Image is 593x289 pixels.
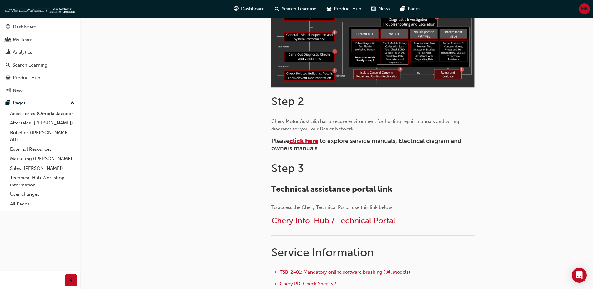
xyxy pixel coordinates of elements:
span: Step 3 [271,161,304,175]
a: Aftersales ([PERSON_NAME]) [8,118,77,128]
a: TSB-2401: Mandatory online software brushing ( All Models) [280,269,410,275]
a: Marketing ([PERSON_NAME]) [8,154,77,164]
span: News [379,5,390,13]
span: prev-icon [69,276,73,284]
a: Technical Hub Workshop information [8,173,77,190]
button: MB [579,3,590,14]
span: Chery Motor Australia has a secure environment for hosting repair manuals and wiring diagrams for... [271,119,460,132]
span: MB [581,5,588,13]
div: Pages [13,99,26,107]
span: Pages [408,5,420,13]
a: Chery PDI Check Sheet v2 [280,281,336,286]
a: Chery Info-Hub / Technical Portal [271,216,395,226]
span: news-icon [6,88,10,94]
a: Dashboard [3,21,77,33]
span: car-icon [327,5,331,13]
div: Product Hub [13,74,40,81]
div: Open Intercom Messenger [572,268,587,283]
div: Analytics [13,49,32,56]
a: News [3,85,77,96]
span: Search Learning [282,5,317,13]
span: search-icon [275,5,279,13]
a: Product Hub [3,72,77,84]
span: news-icon [371,5,376,13]
a: pages-iconPages [395,3,425,15]
a: click here [289,137,318,144]
span: Dashboard [241,5,265,13]
a: guage-iconDashboard [229,3,270,15]
a: news-iconNews [366,3,395,15]
span: pages-icon [6,100,10,106]
div: News [13,87,25,94]
a: User changes [8,190,77,199]
a: Bulletins ([PERSON_NAME] - AU) [8,128,77,144]
div: Dashboard [13,23,37,31]
div: My Team [13,36,33,43]
div: Search Learning [13,62,48,69]
span: Please [271,137,289,144]
a: Search Learning [3,59,77,71]
span: people-icon [6,37,10,43]
a: All Pages [8,199,77,209]
span: Technical assistance portal link [271,184,392,194]
span: search-icon [6,63,10,68]
a: car-iconProduct Hub [322,3,366,15]
span: guage-icon [234,5,239,13]
img: oneconnect [3,3,75,15]
span: Step 2 [271,94,304,108]
button: DashboardMy TeamAnalyticsSearch LearningProduct HubNews [3,20,77,97]
span: to explore service manuals, Electrical diagram and owners manuals. [271,137,463,152]
span: car-icon [6,75,10,81]
button: Pages [3,97,77,109]
a: Analytics [3,47,77,58]
span: Service Information [271,246,374,259]
span: Product Hub [334,5,361,13]
a: External Resources [8,144,77,154]
a: search-iconSearch Learning [270,3,322,15]
a: My Team [3,34,77,46]
span: To access the Chery Technical Portal use this link below [271,205,392,210]
span: guage-icon [6,24,10,30]
span: up-icon [70,99,75,107]
span: chart-icon [6,50,10,55]
a: Accessories (Omoda Jaecoo) [8,109,77,119]
span: pages-icon [400,5,405,13]
a: Sales ([PERSON_NAME]) [8,164,77,173]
